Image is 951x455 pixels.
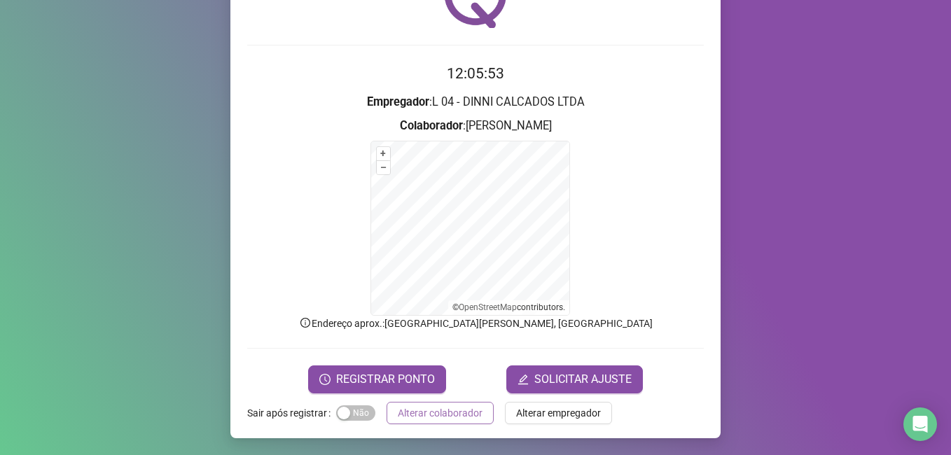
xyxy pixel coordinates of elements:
button: – [377,161,390,174]
strong: Empregador [367,95,429,108]
button: editSOLICITAR AJUSTE [506,365,643,393]
span: edit [518,374,529,385]
a: OpenStreetMap [459,302,517,312]
button: Alterar empregador [505,402,612,424]
h3: : [PERSON_NAME] [247,117,704,135]
li: © contributors. [452,302,565,312]
button: + [377,147,390,160]
span: Alterar empregador [516,405,601,421]
h3: : L 04 - DINNI CALCADOS LTDA [247,93,704,111]
button: REGISTRAR PONTO [308,365,446,393]
strong: Colaborador [400,119,463,132]
button: Alterar colaborador [387,402,494,424]
span: Alterar colaborador [398,405,483,421]
span: info-circle [299,316,312,329]
time: 12:05:53 [447,65,504,82]
label: Sair após registrar [247,402,336,424]
span: SOLICITAR AJUSTE [534,371,632,388]
span: REGISTRAR PONTO [336,371,435,388]
p: Endereço aprox. : [GEOGRAPHIC_DATA][PERSON_NAME], [GEOGRAPHIC_DATA] [247,316,704,331]
span: clock-circle [319,374,331,385]
div: Open Intercom Messenger [903,407,937,441]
